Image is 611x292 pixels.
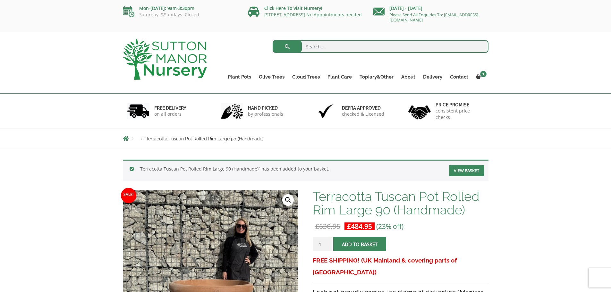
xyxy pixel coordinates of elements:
p: on all orders [154,111,186,117]
a: Contact [446,72,472,81]
span: Sale! [121,188,136,203]
p: [DATE] - [DATE] [373,4,488,12]
p: consistent price checks [436,108,484,121]
a: Plant Care [324,72,356,81]
img: 1.jpg [127,103,149,119]
bdi: 484.95 [347,222,372,231]
img: 3.jpg [315,103,337,119]
a: Plant Pots [224,72,255,81]
p: checked & Licensed [342,111,384,117]
h6: Defra approved [342,105,384,111]
a: Click Here To Visit Nursery! [264,5,322,11]
img: 2.jpg [221,103,243,119]
img: logo [123,38,207,80]
a: Topiary&Other [356,72,397,81]
span: Terracotta Tuscan Pot Rolled Rim Large 90 (Handmade) [146,136,264,141]
h6: FREE DELIVERY [154,105,186,111]
span: 1 [480,71,487,77]
bdi: 630.95 [315,222,340,231]
button: Add to basket [333,237,386,251]
a: Delivery [419,72,446,81]
span: (23% off) [376,222,403,231]
nav: Breadcrumbs [123,136,488,141]
h6: hand picked [248,105,283,111]
p: Saturdays&Sundays: Closed [123,12,238,17]
h6: Price promise [436,102,484,108]
p: by professionals [248,111,283,117]
input: Product quantity [313,237,332,251]
span: £ [347,222,351,231]
div: “Terracotta Tuscan Pot Rolled Rim Large 90 (Handmade)” has been added to your basket. [123,160,488,181]
a: View full-screen image gallery [282,194,294,206]
p: Mon-[DATE]: 9am-3:30pm [123,4,238,12]
a: Olive Trees [255,72,288,81]
h1: Terracotta Tuscan Pot Rolled Rim Large 90 (Handmade) [313,190,488,217]
h3: FREE SHIPPING! (UK Mainland & covering parts of [GEOGRAPHIC_DATA]) [313,254,488,278]
input: Search... [273,40,488,53]
a: View basket [449,165,484,176]
span: £ [315,222,319,231]
a: Please Send All Enquiries To: [EMAIL_ADDRESS][DOMAIN_NAME] [389,12,478,23]
a: [STREET_ADDRESS] No Appointments needed [264,12,362,18]
a: 1 [472,72,488,81]
a: Cloud Trees [288,72,324,81]
a: About [397,72,419,81]
img: 4.jpg [408,101,431,121]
